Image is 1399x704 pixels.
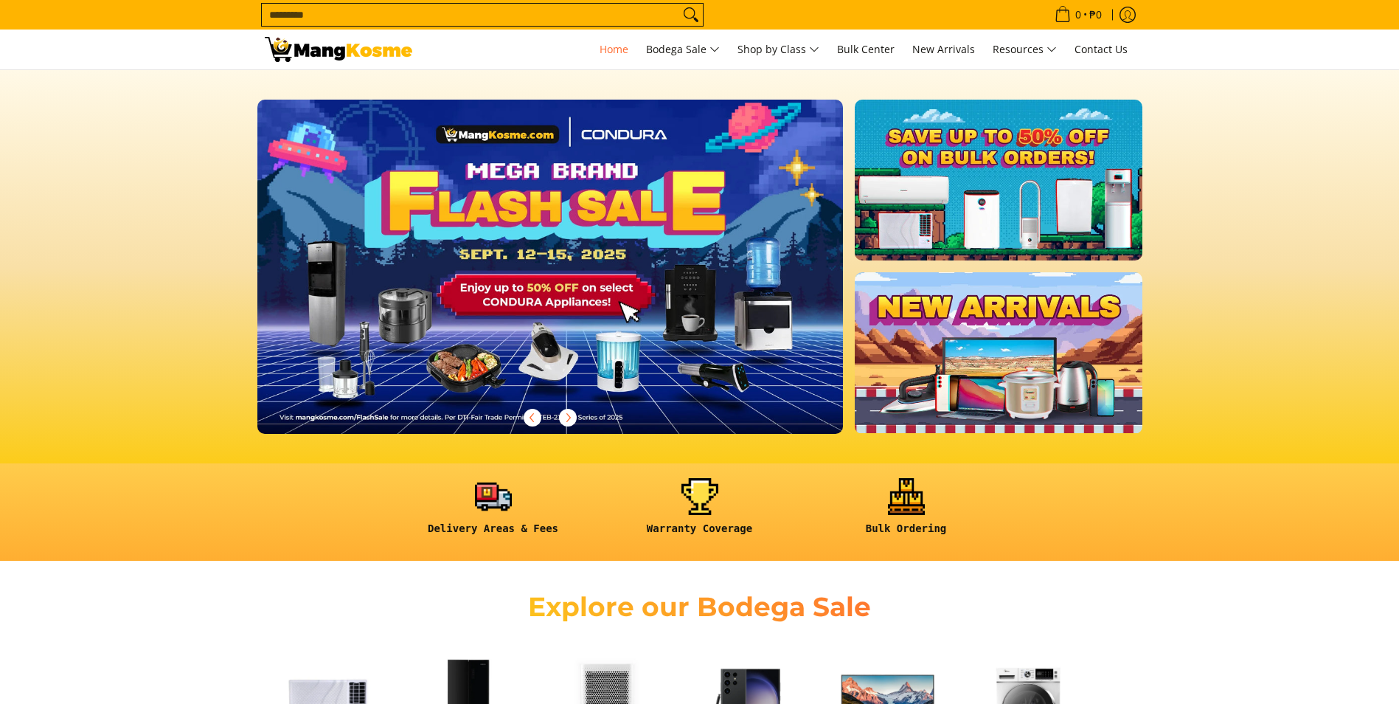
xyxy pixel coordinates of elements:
a: Shop by Class [730,30,827,69]
a: Home [592,30,636,69]
span: Home [600,42,628,56]
span: Resources [993,41,1057,59]
span: 0 [1073,10,1083,20]
button: Next [552,401,584,434]
a: Resources [985,30,1064,69]
a: Contact Us [1067,30,1135,69]
span: Shop by Class [737,41,819,59]
nav: Main Menu [427,30,1135,69]
span: New Arrivals [912,42,975,56]
h2: Explore our Bodega Sale [486,590,914,624]
button: Search [679,4,703,26]
a: New Arrivals [905,30,982,69]
span: ₱0 [1087,10,1104,20]
a: Bulk Center [830,30,902,69]
span: Bodega Sale [646,41,720,59]
button: Previous [516,401,549,434]
img: Mang Kosme: Your Home Appliances Warehouse Sale Partner! [265,37,412,62]
a: <h6><strong>Bulk Ordering</strong></h6> [810,478,1002,547]
span: Contact Us [1075,42,1128,56]
a: Bodega Sale [639,30,727,69]
img: Desktop homepage 29339654 2507 42fb b9ff a0650d39e9ed [257,100,844,434]
span: • [1050,7,1106,23]
a: <h6><strong>Delivery Areas & Fees</strong></h6> [398,478,589,547]
a: <h6><strong>Warranty Coverage</strong></h6> [604,478,796,547]
span: Bulk Center [837,42,895,56]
